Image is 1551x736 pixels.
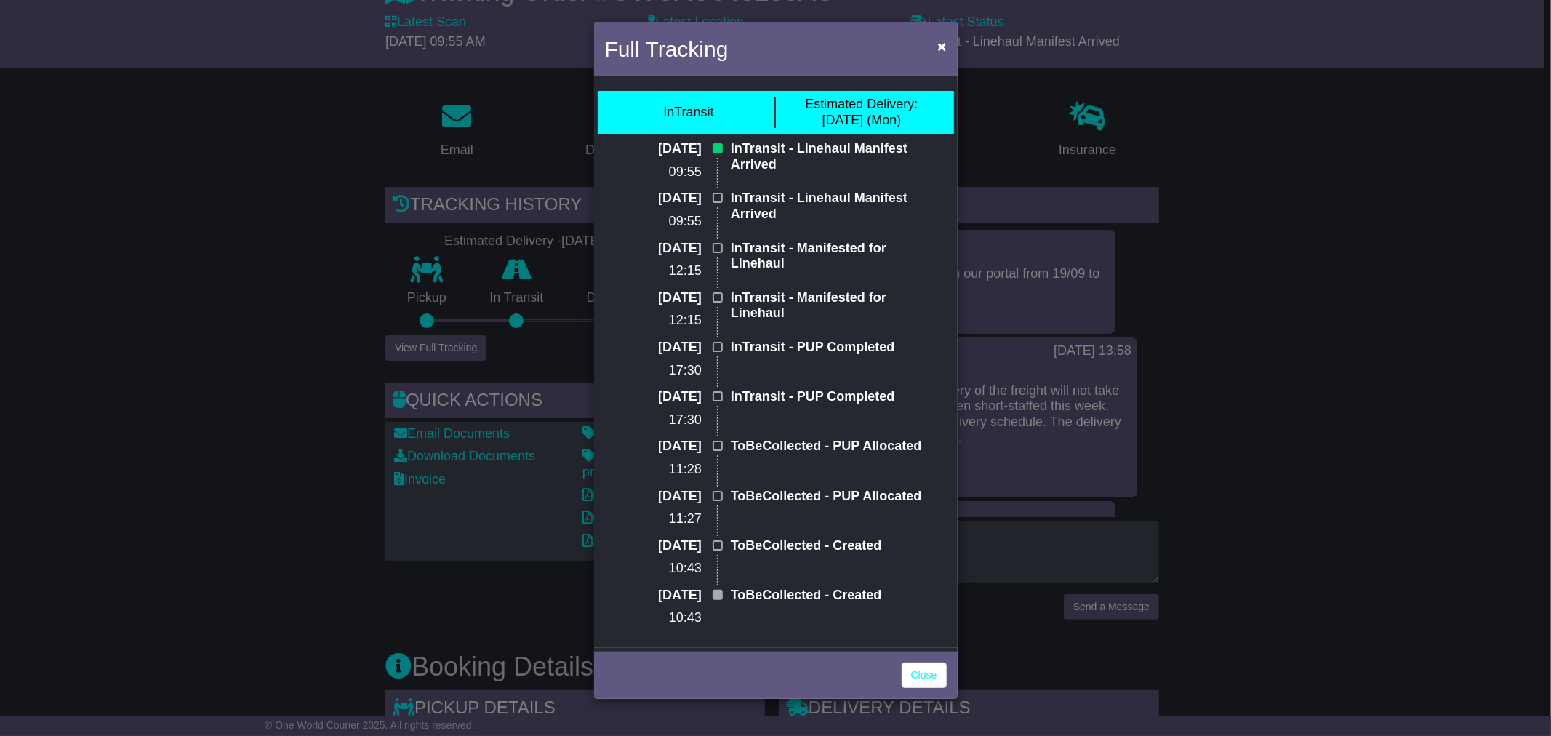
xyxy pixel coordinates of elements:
p: ToBeCollected - PUP Allocated [731,439,925,455]
p: [DATE] [626,389,701,405]
p: 12:15 [626,263,701,279]
p: InTransit - Manifested for Linehaul [731,241,925,272]
p: 10:43 [626,561,701,577]
p: [DATE] [626,290,701,306]
span: × [937,38,946,55]
div: [DATE] (Mon) [805,97,918,128]
h4: Full Tracking [605,33,729,65]
a: Close [902,663,947,688]
p: 09:55 [626,214,701,230]
p: [DATE] [626,141,701,157]
p: 11:28 [626,462,701,478]
p: 17:30 [626,412,701,428]
p: [DATE] [626,588,701,604]
p: InTransit - Linehaul Manifest Arrived [731,191,925,222]
p: 11:27 [626,511,701,527]
span: Estimated Delivery: [805,97,918,111]
p: [DATE] [626,489,701,505]
p: InTransit - PUP Completed [731,340,925,356]
p: InTransit - PUP Completed [731,389,925,405]
p: [DATE] [626,241,701,257]
p: 12:15 [626,313,701,329]
p: ToBeCollected - Created [731,538,925,554]
div: InTransit [663,105,713,121]
p: InTransit - Manifested for Linehaul [731,290,925,321]
p: 09:55 [626,164,701,180]
p: [DATE] [626,439,701,455]
p: 17:30 [626,363,701,379]
button: Close [930,31,953,61]
p: [DATE] [626,191,701,207]
p: 10:43 [626,610,701,626]
p: ToBeCollected - Created [731,588,925,604]
p: [DATE] [626,340,701,356]
p: [DATE] [626,538,701,554]
p: ToBeCollected - PUP Allocated [731,489,925,505]
p: InTransit - Linehaul Manifest Arrived [731,141,925,172]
